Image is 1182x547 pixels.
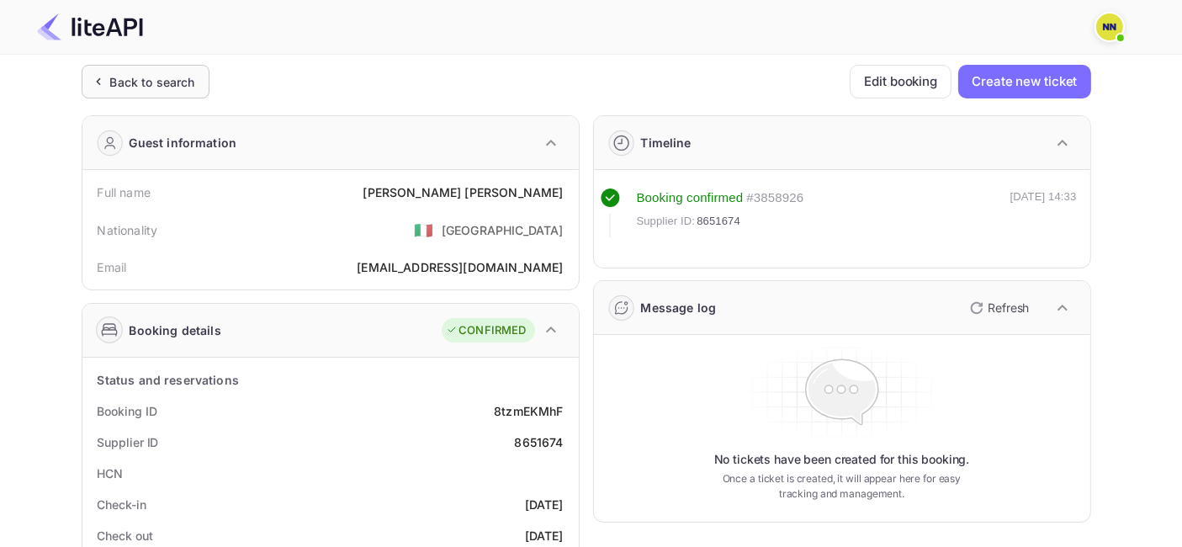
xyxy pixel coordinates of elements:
button: Refresh [960,295,1036,321]
p: Once a ticket is created, it will appear here for easy tracking and management. [709,471,975,502]
div: [PERSON_NAME] [PERSON_NAME] [363,183,563,201]
div: [DATE] [525,496,564,513]
div: [DATE] 14:33 [1010,189,1077,237]
div: [GEOGRAPHIC_DATA] [442,221,564,239]
div: Email [98,258,127,276]
div: Guest information [130,134,237,151]
div: [EMAIL_ADDRESS][DOMAIN_NAME] [357,258,563,276]
div: [DATE] [525,527,564,544]
div: HCN [98,465,124,482]
div: Supplier ID [98,433,159,451]
div: 8651674 [514,433,563,451]
div: Full name [98,183,151,201]
img: LiteAPI Logo [37,13,143,40]
div: Timeline [641,134,692,151]
div: Check-in [98,496,146,513]
div: 8tzmEKMhF [494,402,563,420]
div: Message log [641,299,717,316]
div: Status and reservations [98,371,239,389]
div: Booking confirmed [637,189,744,208]
p: No tickets have been created for this booking. [714,451,970,468]
div: Nationality [98,221,158,239]
div: Check out [98,527,153,544]
div: Back to search [110,73,195,91]
button: Create new ticket [958,65,1090,98]
img: N/A N/A [1096,13,1123,40]
p: Refresh [989,299,1030,316]
span: 8651674 [697,213,740,230]
span: Supplier ID: [637,213,696,230]
button: Edit booking [850,65,951,98]
div: CONFIRMED [446,322,526,339]
div: Booking details [130,321,221,339]
div: # 3858926 [746,189,803,208]
div: Booking ID [98,402,157,420]
span: United States [414,215,433,245]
